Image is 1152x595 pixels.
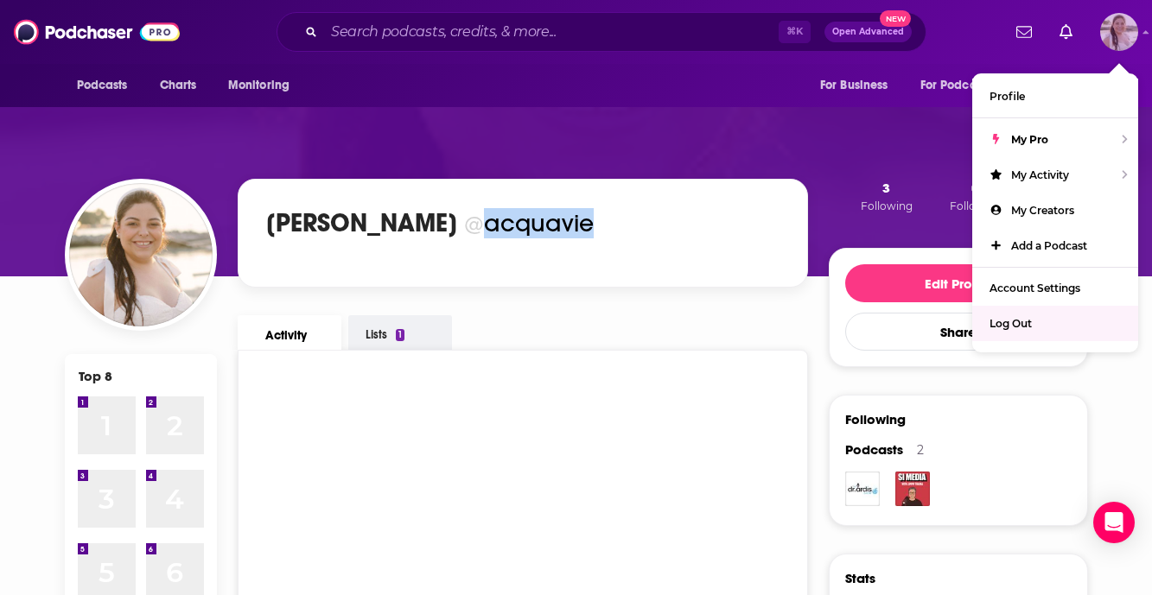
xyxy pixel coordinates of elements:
[464,208,594,238] div: @acquavie
[65,69,150,102] button: open menu
[14,16,180,48] img: Podchaser - Follow, Share and Rate Podcasts
[972,270,1138,306] a: Account Settings
[1100,13,1138,51] span: Logged in as acquavie
[324,18,779,46] input: Search podcasts, credits, & more...
[1053,17,1079,47] a: Show notifications dropdown
[845,411,906,427] div: Following
[396,329,404,341] div: 1
[832,28,904,36] span: Open Advanced
[1100,13,1138,51] img: User Profile
[69,183,213,326] img: Estefania Acquaviva
[1011,204,1074,217] span: My Creators
[1011,133,1048,146] span: My Pro
[348,315,452,351] a: Lists1
[972,79,1138,114] a: Profile
[845,313,1072,351] button: Share
[895,472,930,506] img: SI Media With Jimmy Traina
[149,69,207,102] a: Charts
[216,69,312,102] button: open menu
[1024,69,1087,102] button: open menu
[945,179,1006,213] button: 0Followers
[845,441,903,458] span: Podcasts
[856,179,918,213] button: 3Following
[1100,13,1138,51] button: Show profile menu
[1011,168,1069,181] span: My Activity
[160,73,197,98] span: Charts
[972,193,1138,228] a: My Creators
[808,69,910,102] button: open menu
[990,90,1025,103] span: Profile
[990,282,1080,294] span: Account Settings
[820,73,888,98] span: For Business
[824,22,912,42] button: Open AdvancedNew
[917,442,924,458] div: 2
[909,69,1028,102] button: open menu
[972,73,1138,352] ul: Show profile menu
[266,207,457,238] h1: [PERSON_NAME]
[920,73,1003,98] span: For Podcasters
[238,315,341,350] a: Activity
[972,228,1138,263] a: Add a Podcast
[845,472,880,506] img: The Dr. Ardis Show Podcast
[779,21,811,43] span: ⌘ K
[277,12,926,52] div: Search podcasts, credits, & more...
[228,73,290,98] span: Monitoring
[79,368,112,384] div: Top 8
[845,264,1072,302] button: Edit Profile
[861,199,913,212] span: Following
[845,570,875,586] h3: Stats
[880,10,911,27] span: New
[1011,239,1087,252] span: Add a Podcast
[1093,502,1135,543] div: Open Intercom Messenger
[1009,17,1039,47] a: Show notifications dropdown
[950,199,1001,212] span: Followers
[971,180,979,196] span: 0
[77,73,128,98] span: Podcasts
[882,180,890,196] span: 3
[990,317,1032,330] span: Log Out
